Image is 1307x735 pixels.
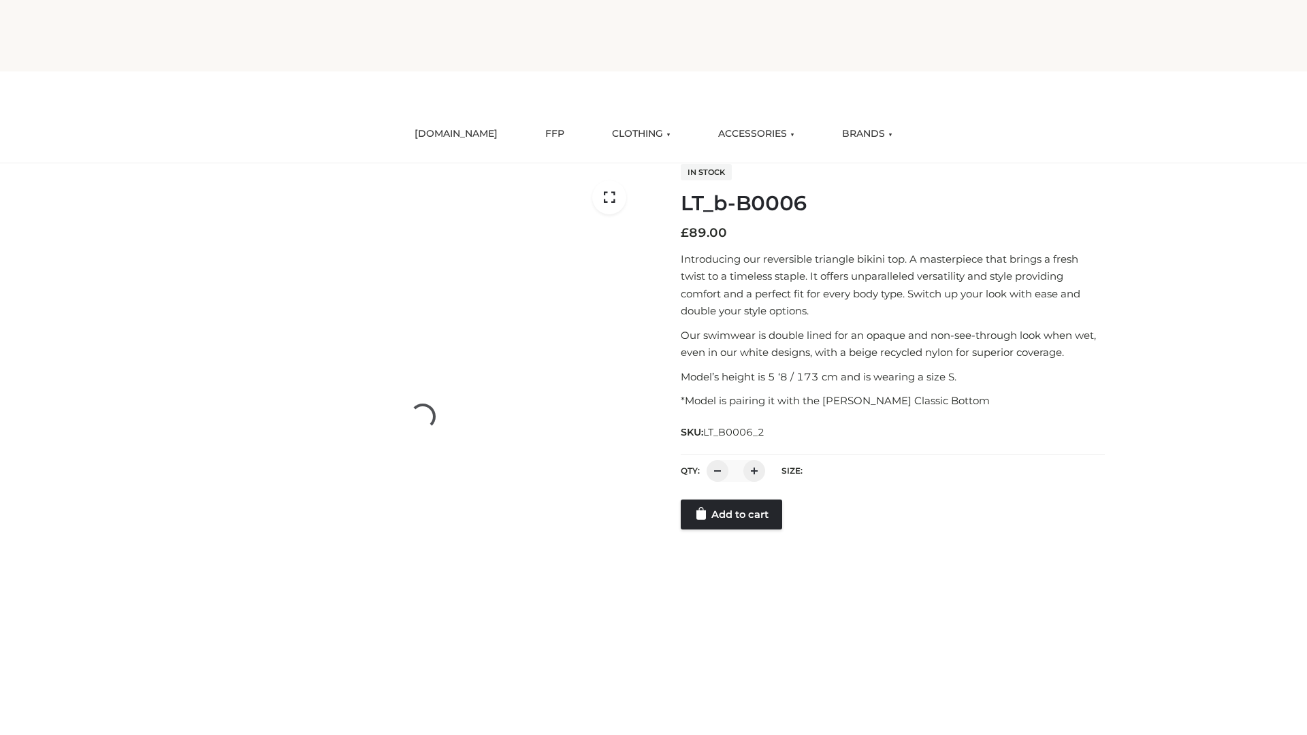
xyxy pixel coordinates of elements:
bdi: 89.00 [681,225,727,240]
p: Our swimwear is double lined for an opaque and non-see-through look when wet, even in our white d... [681,327,1105,361]
span: In stock [681,164,732,180]
a: FFP [535,119,575,149]
a: Add to cart [681,500,782,529]
p: Introducing our reversible triangle bikini top. A masterpiece that brings a fresh twist to a time... [681,250,1105,320]
p: *Model is pairing it with the [PERSON_NAME] Classic Bottom [681,392,1105,410]
a: BRANDS [832,119,903,149]
span: SKU: [681,424,766,440]
p: Model’s height is 5 ‘8 / 173 cm and is wearing a size S. [681,368,1105,386]
a: ACCESSORIES [708,119,805,149]
a: CLOTHING [602,119,681,149]
a: [DOMAIN_NAME] [404,119,508,149]
span: LT_B0006_2 [703,426,764,438]
h1: LT_b-B0006 [681,191,1105,216]
span: £ [681,225,689,240]
label: Size: [781,465,803,476]
label: QTY: [681,465,700,476]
